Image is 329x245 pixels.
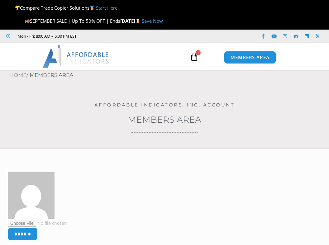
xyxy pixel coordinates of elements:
[120,18,142,24] strong: [DATE]
[90,6,94,10] img: 🥇
[142,18,163,24] a: Save Now
[136,19,140,23] img: ⌛
[9,70,329,80] nav: Breadcrumb
[80,33,173,39] iframe: Customer reviews powered by Trustpilot
[128,114,201,125] a: Members Area
[25,19,30,23] img: 🍂
[96,5,117,11] a: Start Here
[224,51,276,64] a: MEMBERS AREA
[9,72,26,78] a: Home
[196,50,201,55] span: 1
[43,45,110,68] img: LogoAI | Affordable Indicators – NinjaTrader
[94,102,235,108] a: Affordable Indicators, Inc. Account
[15,5,117,11] span: Compare Trade Copier Solutions
[8,172,55,219] img: 306a39d853fe7ca0a83b64c3a9ab38c2617219f6aea081d20322e8e32295346b
[16,32,77,40] span: Mon - Fri: 8:00 AM – 6:00 PM EST
[231,55,269,60] span: MEMBERS AREA
[25,18,120,24] span: SEPTEMBER SALE | Up To 50% OFF | Ends
[15,6,20,10] img: 🏆
[180,48,208,66] a: 1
